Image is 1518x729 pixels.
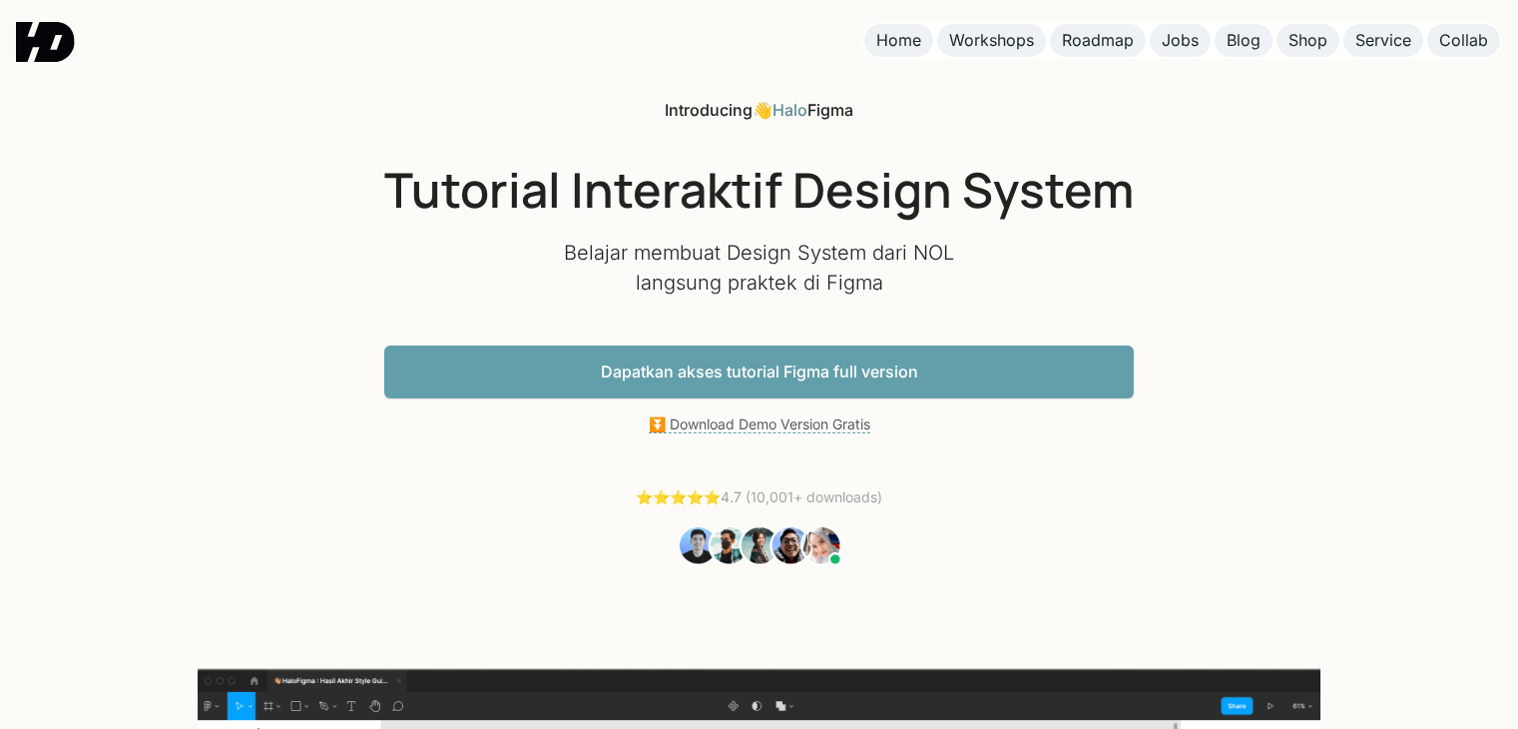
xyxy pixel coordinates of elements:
div: Home [876,30,921,51]
div: 4.7 (10,001+ downloads) [636,487,882,508]
p: Belajar membuat Design System dari NOL langsung praktek di Figma [560,238,959,298]
div: Blog [1227,30,1261,51]
div: Collab [1439,30,1488,51]
a: Collab [1427,24,1500,57]
span: Introducing [665,100,753,120]
span: Figma [807,100,853,120]
h1: Tutorial Interaktif Design System [384,161,1134,219]
div: Service [1355,30,1411,51]
a: ⭐️⭐️⭐️⭐️⭐️ [636,488,721,505]
a: Jobs [1150,24,1211,57]
a: Workshops [937,24,1046,57]
div: Jobs [1162,30,1199,51]
a: ⏬ Download Demo Version Gratis [649,415,870,433]
a: Halo [772,100,807,120]
a: Shop [1276,24,1339,57]
a: Service [1343,24,1423,57]
img: Students Tutorial Belajar UI Design dari NOL Figma HaloFigma [677,524,841,566]
div: Shop [1288,30,1327,51]
a: Roadmap [1050,24,1146,57]
a: Blog [1215,24,1272,57]
div: 👋 [665,100,853,121]
div: Workshops [949,30,1034,51]
a: Home [864,24,933,57]
a: Dapatkan akses tutorial Figma full version [384,346,1134,398]
div: Roadmap [1062,30,1134,51]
